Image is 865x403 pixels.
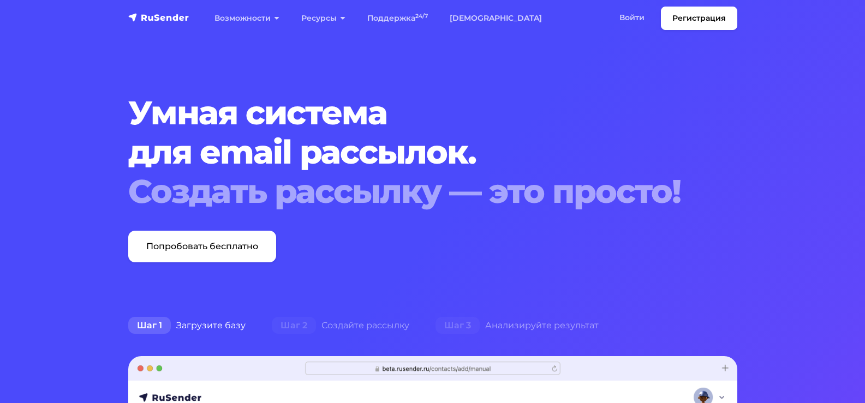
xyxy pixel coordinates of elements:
[128,317,171,334] span: Шаг 1
[128,231,276,262] a: Попробовать бесплатно
[439,7,553,29] a: [DEMOGRAPHIC_DATA]
[128,172,685,211] div: Создать рассылку — это просто!
[259,315,422,336] div: Создайте рассылку
[422,315,612,336] div: Анализируйте результат
[290,7,356,29] a: Ресурсы
[609,7,655,29] a: Войти
[204,7,290,29] a: Возможности
[128,93,685,211] h1: Умная система для email рассылок.
[272,317,316,334] span: Шаг 2
[128,12,189,23] img: RuSender
[436,317,480,334] span: Шаг 3
[661,7,737,30] a: Регистрация
[356,7,439,29] a: Поддержка24/7
[115,315,259,336] div: Загрузите базу
[415,13,428,20] sup: 24/7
